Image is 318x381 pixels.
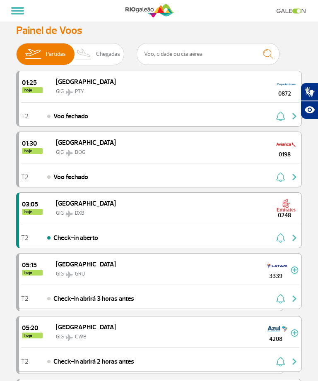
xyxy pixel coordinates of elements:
[261,335,291,343] span: 4208
[56,333,64,340] span: GIG
[289,357,299,367] img: seta-direita-painel-voo.svg
[53,294,134,304] span: Check-in abrirá 3 horas antes
[56,323,116,331] span: [GEOGRAPHIC_DATA]
[270,211,299,220] span: 0248
[56,199,116,208] span: [GEOGRAPHIC_DATA]
[22,201,43,208] span: 2025-09-30 03:05:00
[276,294,285,304] img: sino-painel-voo.svg
[289,111,299,121] img: seta-direita-painel-voo.svg
[22,79,43,86] span: 2025-09-30 01:25:00
[21,235,29,241] span: T2
[289,233,299,243] img: seta-direita-painel-voo.svg
[301,83,318,101] button: Abrir tradutor de língua de sinais.
[22,209,43,215] span: hoje
[53,233,98,243] span: Check-in aberto
[53,357,134,367] span: Check-in abrirá 2 horas antes
[289,172,299,182] img: seta-direita-painel-voo.svg
[56,78,116,86] span: [GEOGRAPHIC_DATA]
[276,233,285,243] img: sino-painel-voo.svg
[56,271,64,277] span: GIG
[270,89,299,98] span: 0872
[289,294,299,304] img: seta-direita-painel-voo.svg
[276,357,285,367] img: sino-painel-voo.svg
[75,271,85,277] span: GRU
[301,101,318,119] button: Abrir recursos assistivos.
[22,140,43,147] span: 2025-09-30 01:30:00
[291,329,299,337] img: mais-info-painel-voo.svg
[22,325,43,331] span: 2025-09-30 05:20:00
[21,113,29,119] span: T2
[22,270,43,276] span: hoje
[96,43,120,65] span: Chegadas
[267,259,287,273] img: TAM LINHAS AEREAS
[56,210,64,216] span: GIG
[22,87,43,93] span: hoje
[276,199,296,212] img: Emirates Airlines
[21,359,29,364] span: T2
[276,77,296,90] img: COPA Airlines
[75,88,84,95] span: PTY
[16,24,302,37] h3: Painel de Voos
[261,272,291,280] span: 3339
[22,148,43,154] span: hoje
[21,174,29,180] span: T2
[276,172,285,182] img: sino-painel-voo.svg
[53,172,88,182] span: Voo fechado
[137,43,279,65] input: Voo, cidade ou cia aérea
[21,296,29,302] span: T2
[301,83,318,119] div: Plugin de acessibilidade da Hand Talk.
[75,149,85,156] span: BOG
[20,43,46,65] img: slider-embarque
[291,266,299,274] img: mais-info-painel-voo.svg
[276,138,296,151] img: Avianca
[56,139,116,147] span: [GEOGRAPHIC_DATA]
[46,43,66,65] span: Partidas
[56,260,116,268] span: [GEOGRAPHIC_DATA]
[267,322,287,335] img: Azul Linhas Aéreas
[75,333,87,340] span: CWB
[75,210,84,216] span: DXB
[53,111,88,121] span: Voo fechado
[276,111,285,121] img: sino-painel-voo.svg
[22,333,43,338] span: hoje
[56,88,64,95] span: GIG
[22,262,43,268] span: 2025-09-30 05:15:00
[270,150,299,159] span: 0198
[72,43,96,65] img: slider-desembarque
[56,149,64,156] span: GIG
